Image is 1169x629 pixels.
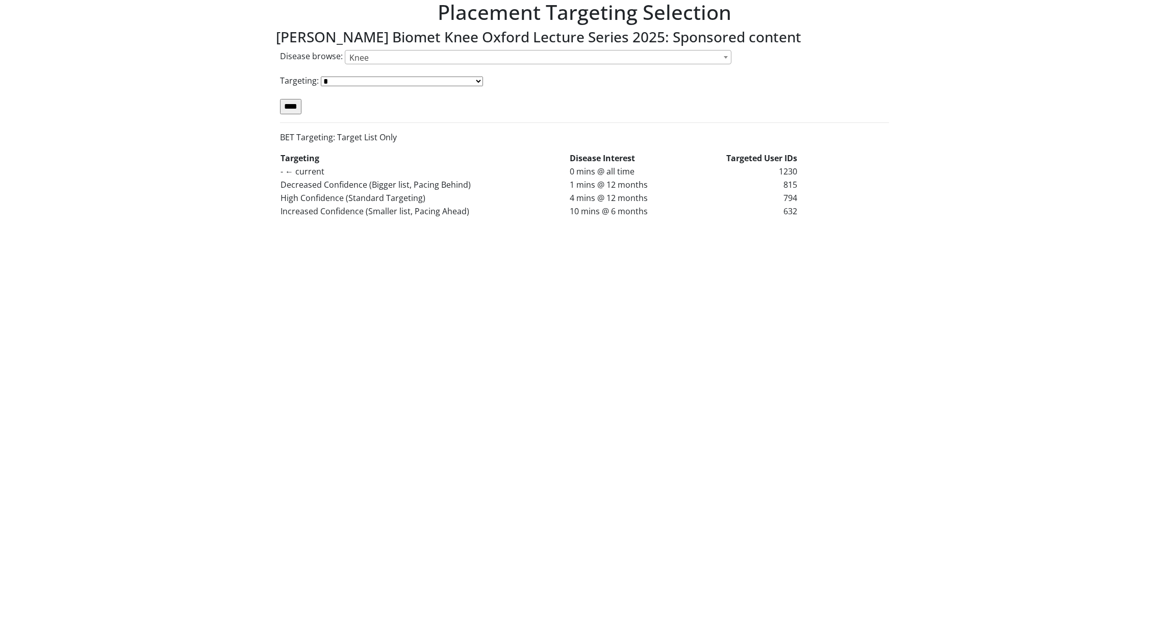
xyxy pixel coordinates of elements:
h3: [PERSON_NAME] Biomet Knee Oxford Lecture Series 2025: Sponsored content [276,29,893,46]
th: Disease Interest [569,152,689,165]
td: Increased Confidence (Smaller list, Pacing Ahead) [280,205,569,218]
span: Knee [345,50,731,64]
td: 0 mins @ all time [569,165,689,178]
td: 4 mins @ 12 months [569,191,689,205]
td: 1230 [689,165,798,178]
label: Disease browse: [280,50,343,62]
label: Targeting: [280,74,319,87]
td: High Confidence (Standard Targeting) [280,191,569,205]
td: 632 [689,205,798,218]
span: Knee [349,52,369,63]
td: Decreased Confidence (Bigger list, Pacing Behind) [280,178,569,191]
td: 794 [689,191,798,205]
th: Targeted User IDs [689,152,798,165]
td: 1 mins @ 12 months [569,178,689,191]
td: 815 [689,178,798,191]
th: Targeting [280,152,569,165]
td: - ← current [280,165,569,178]
td: 10 mins @ 6 months [569,205,689,218]
p: BET Targeting: Target List Only [280,131,889,143]
span: Knee [345,51,731,65]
